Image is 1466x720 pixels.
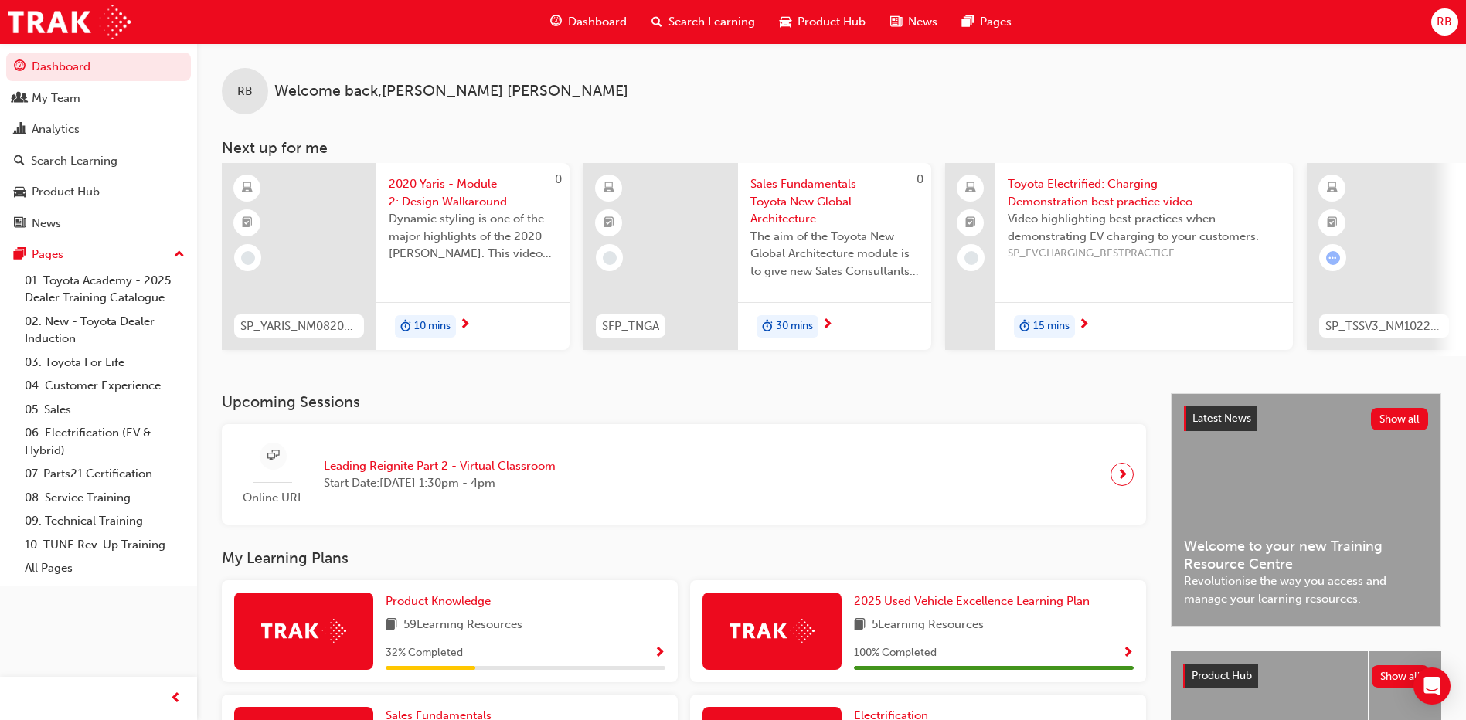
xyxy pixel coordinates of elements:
span: sessionType_ONLINE_URL-icon [267,447,279,466]
span: Search Learning [668,13,755,31]
span: duration-icon [762,317,773,337]
a: Product Knowledge [386,593,497,610]
span: 10 mins [414,318,451,335]
span: Welcome back , [PERSON_NAME] [PERSON_NAME] [274,83,628,100]
h3: Next up for me [197,139,1466,157]
span: learningRecordVerb_NONE-icon [241,251,255,265]
span: Leading Reignite Part 2 - Virtual Classroom [324,457,556,475]
a: news-iconNews [878,6,950,38]
img: Trak [8,5,131,39]
span: Revolutionise the way you access and manage your learning resources. [1184,572,1428,607]
div: Search Learning [31,152,117,170]
a: Latest NewsShow all [1184,406,1428,431]
span: news-icon [890,12,902,32]
span: next-icon [821,318,833,332]
span: car-icon [780,12,791,32]
span: 0 [555,172,562,186]
button: Show Progress [1122,644,1134,663]
a: 2025 Used Vehicle Excellence Learning Plan [854,593,1096,610]
span: 15 mins [1033,318,1070,335]
span: car-icon [14,185,26,199]
span: learningRecordVerb_ATTEMPT-icon [1326,251,1340,265]
a: Analytics [6,115,191,144]
a: 02. New - Toyota Dealer Induction [19,310,191,351]
span: 2025 Used Vehicle Excellence Learning Plan [854,594,1090,608]
a: 04. Customer Experience [19,374,191,398]
span: people-icon [14,92,26,106]
a: Product Hub [6,178,191,206]
a: Search Learning [6,147,191,175]
a: search-iconSearch Learning [639,6,767,38]
span: RB [237,83,253,100]
span: Video highlighting best practices when demonstrating EV charging to your customers. [1008,210,1281,245]
button: Pages [6,240,191,269]
button: RB [1431,8,1458,36]
span: next-icon [1078,318,1090,332]
span: Dashboard [568,13,627,31]
span: Show Progress [1122,647,1134,661]
span: booktick-icon [604,213,614,233]
span: next-icon [459,318,471,332]
a: car-iconProduct Hub [767,6,878,38]
span: learningResourceType_ELEARNING-icon [604,178,614,199]
span: guage-icon [550,12,562,32]
span: prev-icon [170,689,182,708]
span: Product Hub [1192,669,1252,682]
span: SP_YARIS_NM0820_EL_02 [240,318,358,335]
div: News [32,215,61,233]
a: Online URLLeading Reignite Part 2 - Virtual ClassroomStart Date:[DATE] 1:30pm - 4pm [234,436,1134,513]
span: Toyota Electrified: Charging Demonstration best practice video [1008,175,1281,210]
span: pages-icon [962,12,974,32]
span: Pages [980,13,1012,31]
span: booktick-icon [965,213,976,233]
a: 08. Service Training [19,486,191,510]
a: guage-iconDashboard [538,6,639,38]
span: next-icon [1117,464,1128,485]
span: learningResourceType_ELEARNING-icon [1327,178,1338,199]
a: My Team [6,84,191,113]
a: Toyota Electrified: Charging Demonstration best practice videoVideo highlighting best practices w... [945,163,1293,350]
button: Show all [1371,408,1429,430]
span: 0 [917,172,923,186]
span: book-icon [386,616,397,635]
span: up-icon [174,245,185,265]
a: 09. Technical Training [19,509,191,533]
span: booktick-icon [1327,213,1338,233]
a: 03. Toyota For Life [19,351,191,375]
span: Online URL [234,489,311,507]
span: 5 Learning Resources [872,616,984,635]
button: Show Progress [654,644,665,663]
span: RB [1437,13,1452,31]
div: My Team [32,90,80,107]
button: DashboardMy TeamAnalyticsSearch LearningProduct HubNews [6,49,191,240]
a: 01. Toyota Academy - 2025 Dealer Training Catalogue [19,269,191,310]
span: 59 Learning Resources [403,616,522,635]
a: 0SFP_TNGASales Fundamentals Toyota New Global Architecture eLearning ModuleThe aim of the Toyota ... [583,163,931,350]
a: 10. TUNE Rev-Up Training [19,533,191,557]
span: guage-icon [14,60,26,74]
span: SP_EVCHARGING_BESTPRACTICE [1008,245,1281,263]
span: laptop-icon [965,178,976,199]
span: 30 mins [776,318,813,335]
span: 2020 Yaris - Module 2: Design Walkaround [389,175,557,210]
div: Pages [32,246,63,263]
a: 07. Parts21 Certification [19,462,191,486]
span: Product Hub [798,13,866,31]
span: learningRecordVerb_NONE-icon [964,251,978,265]
span: Show Progress [654,647,665,661]
a: 0SP_YARIS_NM0820_EL_022020 Yaris - Module 2: Design WalkaroundDynamic styling is one of the major... [222,163,570,350]
span: search-icon [14,155,25,168]
span: search-icon [651,12,662,32]
a: 06. Electrification (EV & Hybrid) [19,421,191,462]
h3: My Learning Plans [222,549,1146,567]
span: booktick-icon [242,213,253,233]
h3: Upcoming Sessions [222,393,1146,411]
span: SP_TSSV3_NM1022_EL [1325,318,1443,335]
a: Dashboard [6,53,191,81]
span: Sales Fundamentals Toyota New Global Architecture eLearning Module [750,175,919,228]
a: News [6,209,191,238]
span: learningRecordVerb_NONE-icon [603,251,617,265]
span: duration-icon [1019,317,1030,337]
